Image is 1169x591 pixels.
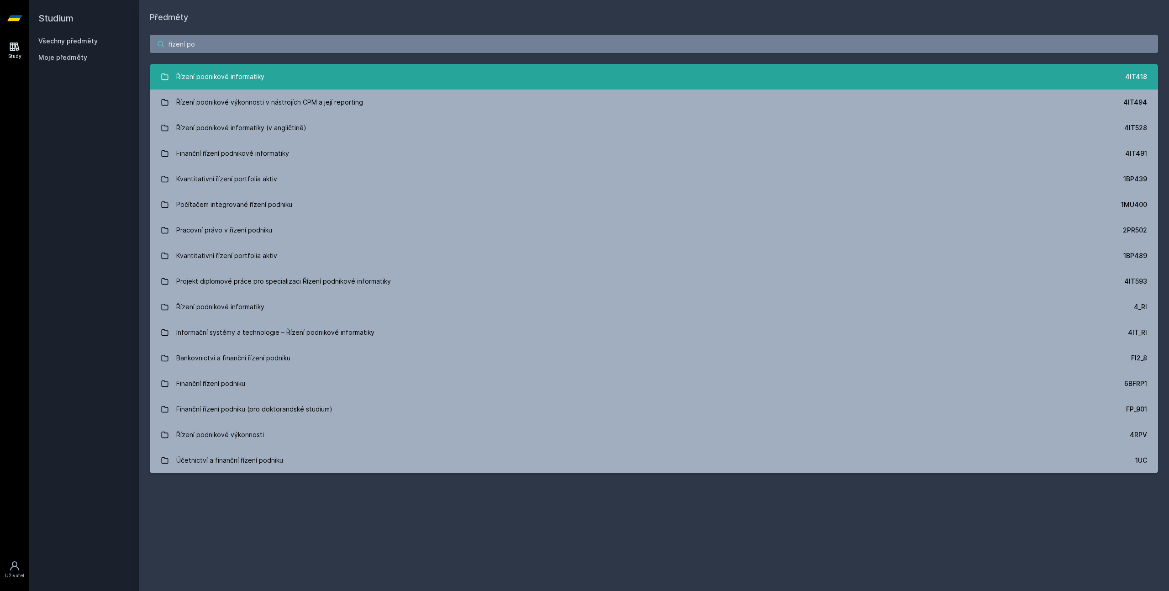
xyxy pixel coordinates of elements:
[38,37,98,45] a: Všechny předměty
[150,166,1158,192] a: Kvantitativní řízení portfolia aktiv 1BP439
[1123,251,1147,260] div: 1BP489
[176,375,245,393] div: Finanční řízení podniku
[2,37,27,64] a: Study
[176,451,283,470] div: Účetnictví a finanční řízení podniku
[176,144,289,163] div: Finanční řízení podnikové informatiky
[150,90,1158,115] a: Řízení podnikové výkonnosti v nástrojích CPM a její reporting 4IT494
[150,448,1158,473] a: Účetnictví a finanční řízení podniku 1UC
[1123,226,1147,235] div: 2PR502
[150,192,1158,217] a: Počítačem integrované řízení podniku 1MU400
[1124,379,1147,388] div: 6BFRP1
[176,400,332,418] div: Finanční řízení podniku (pro doktorandské studium)
[176,221,272,239] div: Pracovní právo v řízení podniku
[150,269,1158,294] a: Projekt diplomové práce pro specializaci Řízení podnikové informatiky 4IT593
[176,426,264,444] div: Řízení podnikové výkonnosti
[150,35,1158,53] input: Název nebo ident předmětu…
[1131,354,1147,363] div: FI2_8
[1135,456,1147,465] div: 1UC
[150,141,1158,166] a: Finanční řízení podnikové informatiky 4IT491
[8,53,21,60] div: Study
[1134,302,1147,311] div: 4_RI
[38,53,87,62] span: Moje předměty
[1130,430,1147,439] div: 4RPV
[1124,123,1147,132] div: 4IT528
[150,294,1158,320] a: Řízení podnikové informatiky 4_RI
[1128,328,1147,337] div: 4IT_RI
[176,93,363,111] div: Řízení podnikové výkonnosti v nástrojích CPM a její reporting
[150,11,1158,24] h1: Předměty
[2,556,27,584] a: Uživatel
[150,217,1158,243] a: Pracovní právo v řízení podniku 2PR502
[1121,200,1147,209] div: 1MU400
[150,64,1158,90] a: Řízení podnikové informatiky 4IT418
[176,170,277,188] div: Kvantitativní řízení portfolia aktiv
[1126,405,1147,414] div: FP_901
[150,115,1158,141] a: Řízení podnikové informatiky (v angličtině) 4IT528
[1124,277,1147,286] div: 4IT593
[176,68,264,86] div: Řízení podnikové informatiky
[150,371,1158,396] a: Finanční řízení podniku 6BFRP1
[176,247,277,265] div: Kvantitativní řízení portfolia aktiv
[176,349,290,367] div: Bankovnictví a finanční řízení podniku
[1125,72,1147,81] div: 4IT418
[150,422,1158,448] a: Řízení podnikové výkonnosti 4RPV
[1123,174,1147,184] div: 1BP439
[176,323,374,342] div: Informační systémy a technologie – Řízení podnikové informatiky
[150,396,1158,422] a: Finanční řízení podniku (pro doktorandské studium) FP_901
[176,119,306,137] div: Řízení podnikové informatiky (v angličtině)
[150,243,1158,269] a: Kvantitativní řízení portfolia aktiv 1BP489
[176,272,391,290] div: Projekt diplomové práce pro specializaci Řízení podnikové informatiky
[150,345,1158,371] a: Bankovnictví a finanční řízení podniku FI2_8
[150,320,1158,345] a: Informační systémy a technologie – Řízení podnikové informatiky 4IT_RI
[1125,149,1147,158] div: 4IT491
[176,195,292,214] div: Počítačem integrované řízení podniku
[176,298,264,316] div: Řízení podnikové informatiky
[5,572,24,579] div: Uživatel
[1123,98,1147,107] div: 4IT494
